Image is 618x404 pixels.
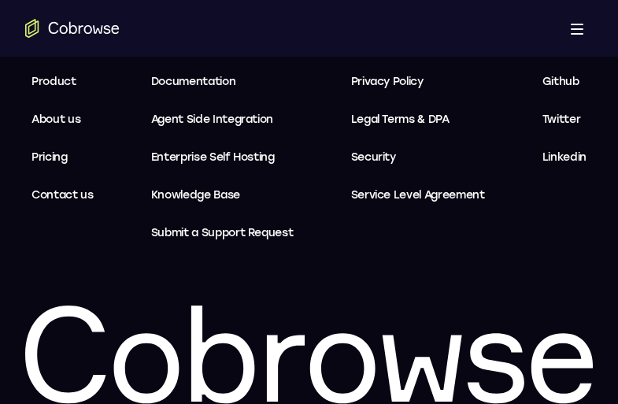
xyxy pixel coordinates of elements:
a: Linkedin [536,142,593,173]
span: Pricing [31,150,68,164]
a: Go to the home page [25,19,120,38]
span: Enterprise Self Hosting [151,148,294,167]
a: Knowledge Base [145,180,300,211]
a: Contact us [25,180,100,211]
span: Documentation [151,75,235,88]
span: Twitter [542,113,581,126]
a: Submit a Support Request [145,217,300,249]
a: Product [25,66,100,98]
a: Legal Terms & DPA [345,104,491,135]
a: Service Level Agreement [345,180,491,211]
span: Privacy Policy [351,75,424,88]
a: Documentation [145,66,300,98]
span: Agent Side Integration [151,110,294,129]
span: Contact us [31,188,94,202]
span: About us [31,113,80,126]
span: Security [351,150,396,164]
span: Service Level Agreement [351,186,485,205]
a: Github [536,66,593,98]
a: Agent Side Integration [145,104,300,135]
span: Github [542,75,579,88]
span: Knowledge Base [151,188,240,202]
span: Product [31,75,76,88]
a: Privacy Policy [345,66,491,98]
span: Submit a Support Request [151,224,294,243]
span: Linkedin [542,150,587,164]
a: About us [25,104,100,135]
a: Security [345,142,491,173]
a: Enterprise Self Hosting [145,142,300,173]
span: Legal Terms & DPA [351,113,450,126]
a: Twitter [536,104,593,135]
a: Pricing [25,142,100,173]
